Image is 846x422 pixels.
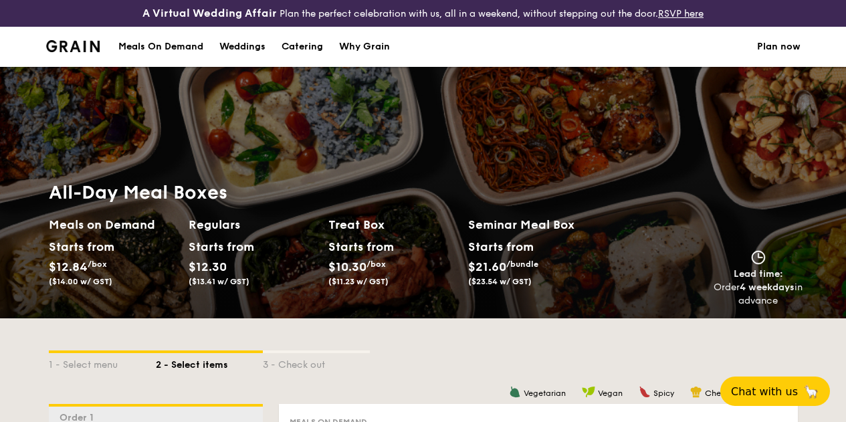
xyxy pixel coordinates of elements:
img: Grain [46,40,100,52]
h2: Treat Box [328,215,457,234]
div: Why Grain [339,27,390,67]
span: /bundle [506,259,538,269]
a: Weddings [211,27,274,67]
span: $10.30 [328,259,366,274]
span: $21.60 [468,259,506,274]
div: Catering [282,27,323,67]
span: /box [88,259,107,269]
span: 🦙 [803,384,819,399]
button: Chat with us🦙 [720,377,830,406]
h2: Meals on Demand [49,215,178,234]
span: ($14.00 w/ GST) [49,277,112,286]
span: Lead time: [734,268,783,280]
img: icon-vegetarian.fe4039eb.svg [509,386,521,398]
span: ($13.41 w/ GST) [189,277,249,286]
strong: 4 weekdays [740,282,795,293]
div: 1 - Select menu [49,353,156,372]
span: ($23.54 w/ GST) [468,277,532,286]
span: Vegetarian [524,389,566,398]
div: Meals On Demand [118,27,203,67]
h1: All-Day Meal Boxes [49,181,608,205]
a: RSVP here [658,8,704,19]
span: Chef's recommendation [705,389,798,398]
span: $12.30 [189,259,227,274]
div: 3 - Check out [263,353,370,372]
div: Order in advance [714,281,803,308]
span: /box [366,259,386,269]
div: Weddings [219,27,266,67]
div: Starts from [189,237,248,257]
h4: A Virtual Wedding Affair [142,5,277,21]
a: Plan now [757,27,801,67]
span: ($11.23 w/ GST) [328,277,389,286]
img: icon-spicy.37a8142b.svg [639,386,651,398]
h2: Seminar Meal Box [468,215,608,234]
div: Plan the perfect celebration with us, all in a weekend, without stepping out the door. [141,5,705,21]
a: Logotype [46,40,100,52]
span: Vegan [598,389,623,398]
div: 2 - Select items [156,353,263,372]
img: icon-chef-hat.a58ddaea.svg [690,386,702,398]
span: Chat with us [731,385,798,398]
span: $12.84 [49,259,88,274]
div: Starts from [49,237,108,257]
a: Why Grain [331,27,398,67]
a: Meals On Demand [110,27,211,67]
span: Spicy [653,389,674,398]
img: icon-clock.2db775ea.svg [748,250,768,265]
div: Starts from [328,237,388,257]
div: Starts from [468,237,533,257]
img: icon-vegan.f8ff3823.svg [582,386,595,398]
h2: Regulars [189,215,318,234]
a: Catering [274,27,331,67]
